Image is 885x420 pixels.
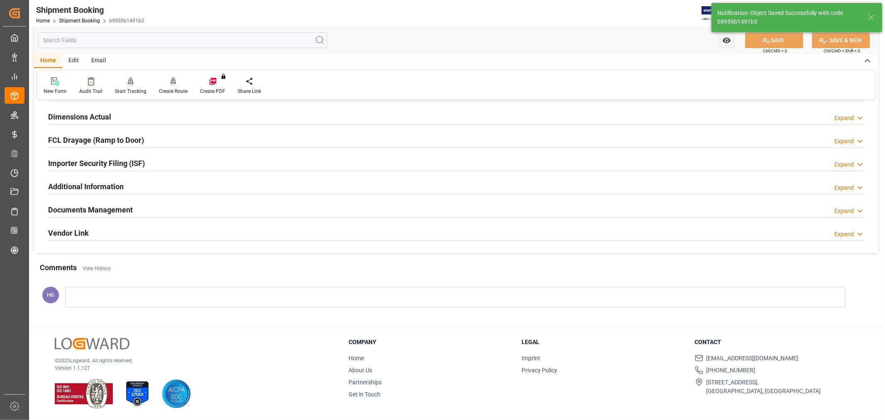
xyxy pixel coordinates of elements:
[349,367,372,374] a: About Us
[349,391,380,398] a: Get in Touch
[834,114,854,122] div: Expand
[48,111,111,122] h2: Dimensions Actual
[47,292,54,298] span: HG
[812,32,870,48] button: SAVE & NEW
[36,18,50,24] a: Home
[55,364,328,372] p: Version 1.1.127
[48,204,133,215] h2: Documents Management
[522,338,684,347] h3: Legal
[522,367,557,374] a: Privacy Policy
[695,338,858,347] h3: Contact
[48,181,124,192] h2: Additional Information
[83,266,111,271] a: View History
[745,32,803,48] button: SAVE
[522,355,540,361] a: Imprint
[79,88,102,95] div: Audit Trail
[55,338,129,350] img: Logward Logo
[349,379,382,386] a: Partnerships
[707,366,756,375] span: [PHONE_NUMBER]
[44,88,67,95] div: New Form
[62,54,85,68] div: Edit
[85,54,112,68] div: Email
[162,379,191,408] img: AICPA SOC
[349,355,364,361] a: Home
[123,379,152,408] img: ISO 27001 Certification
[718,32,735,48] button: open menu
[59,18,100,24] a: Shipment Booking
[38,32,327,48] input: Search Fields
[115,88,146,95] div: Start Tracking
[834,207,854,215] div: Expand
[702,6,730,21] img: Exertis%20JAM%20-%20Email%20Logo.jpg_1722504956.jpg
[707,378,821,396] span: [STREET_ADDRESS], [GEOGRAPHIC_DATA], [GEOGRAPHIC_DATA]
[159,88,188,95] div: Create Route
[55,379,113,408] img: ISO 9001 & ISO 14001 Certification
[707,354,799,363] span: [EMAIL_ADDRESS][DOMAIN_NAME]
[238,88,261,95] div: Share Link
[824,48,860,54] span: Ctrl/CMD + Shift + S
[48,158,145,169] h2: Importer Security Filing (ISF)
[48,227,89,239] h2: Vendor Link
[34,54,62,68] div: Home
[349,338,511,347] h3: Company
[834,137,854,146] div: Expand
[40,262,77,273] h2: Comments
[763,48,787,54] span: Ctrl/CMD + S
[834,160,854,169] div: Expand
[834,183,854,192] div: Expand
[717,9,860,26] div: Notification: Object Saved Successfully with code b9959b1491b3
[36,4,144,16] div: Shipment Booking
[834,230,854,239] div: Expand
[48,134,144,146] h2: FCL Drayage (Ramp to Door)
[55,357,328,364] p: © 2025 Logward. All rights reserved.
